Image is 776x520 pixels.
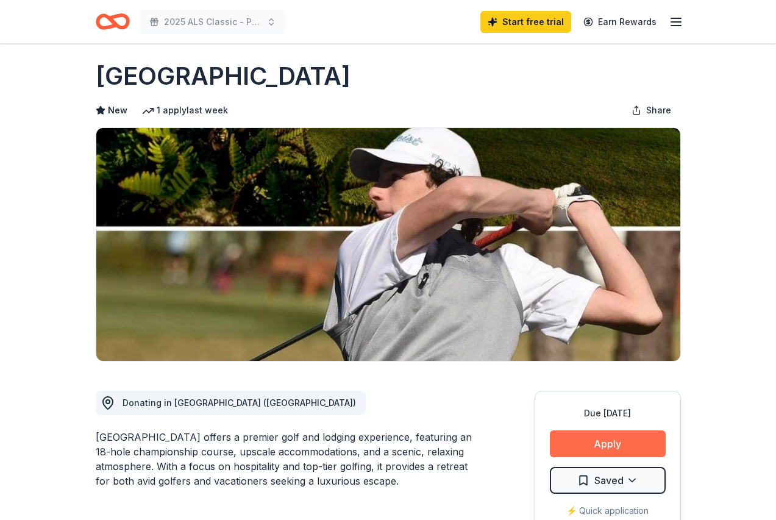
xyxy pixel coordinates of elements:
span: 2025 ALS Classic - Powered by Blueprint for Hope [164,15,262,29]
div: 1 apply last week [142,103,228,118]
button: 2025 ALS Classic - Powered by Blueprint for Hope [140,10,286,34]
span: Donating in [GEOGRAPHIC_DATA] ([GEOGRAPHIC_DATA]) [123,397,356,408]
button: Share [622,98,681,123]
button: Saved [550,467,666,494]
h1: [GEOGRAPHIC_DATA] [96,59,351,93]
a: Start free trial [480,11,571,33]
div: [GEOGRAPHIC_DATA] offers a premier golf and lodging experience, featuring an 18-hole championship... [96,430,476,488]
a: Home [96,7,130,36]
span: Saved [594,472,624,488]
div: Due [DATE] [550,406,666,421]
a: Earn Rewards [576,11,664,33]
img: Image for Beau Rivage Golf & Resort [96,128,680,361]
div: ⚡️ Quick application [550,504,666,518]
button: Apply [550,430,666,457]
span: Share [646,103,671,118]
span: New [108,103,127,118]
